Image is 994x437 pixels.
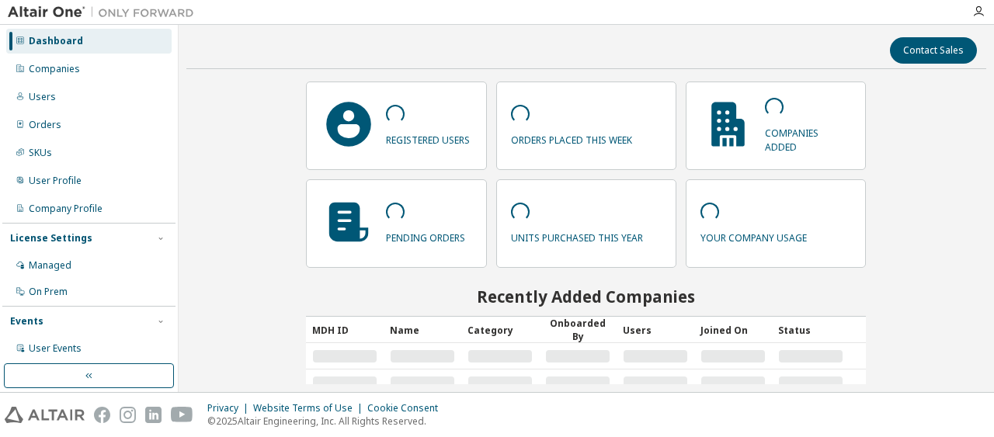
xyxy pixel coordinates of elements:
div: Category [467,317,533,342]
div: Users [623,317,688,342]
div: Onboarded By [545,317,610,343]
div: User Profile [29,175,82,187]
button: Contact Sales [890,37,977,64]
div: On Prem [29,286,68,298]
div: Cookie Consent [367,402,447,414]
img: instagram.svg [120,407,136,423]
div: User Events [29,342,82,355]
p: companies added [765,122,851,153]
div: Events [10,315,43,328]
div: Company Profile [29,203,103,215]
div: Users [29,91,56,103]
p: pending orders [386,227,465,245]
div: Companies [29,63,80,75]
p: your company usage [700,227,807,245]
img: facebook.svg [94,407,110,423]
div: Status [778,317,843,342]
div: Name [390,317,455,342]
div: SKUs [29,147,52,159]
div: MDH ID [312,317,377,342]
img: altair_logo.svg [5,407,85,423]
img: Altair One [8,5,202,20]
h2: Recently Added Companies [306,286,866,307]
div: Privacy [207,402,253,414]
img: linkedin.svg [145,407,162,423]
div: Joined On [700,317,766,342]
p: © 2025 Altair Engineering, Inc. All Rights Reserved. [207,414,447,428]
p: orders placed this week [511,129,632,147]
p: units purchased this year [511,227,643,245]
div: License Settings [10,232,92,245]
p: registered users [386,129,470,147]
div: Orders [29,119,61,131]
div: Website Terms of Use [253,402,367,414]
img: youtube.svg [171,407,193,423]
div: Dashboard [29,35,83,47]
div: Managed [29,259,71,272]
